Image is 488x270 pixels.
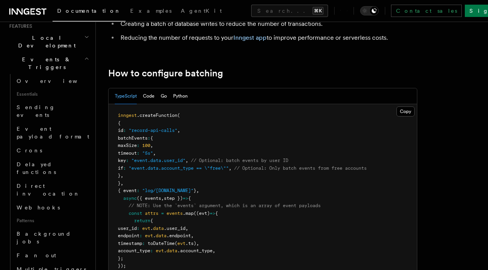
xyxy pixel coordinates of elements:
span: { [215,211,218,216]
span: , [185,226,188,231]
span: toDateTime [148,241,175,246]
span: : [137,143,139,148]
span: } [194,188,196,193]
span: "event.data.account_type == \"free\"" [129,165,229,171]
span: Sending events [17,104,55,118]
span: Local Development [6,34,84,49]
a: Examples [126,2,176,21]
span: : [137,150,139,156]
span: Patterns [14,214,91,227]
span: data [167,248,177,253]
span: inngest [118,113,137,118]
span: .ts) [185,241,196,246]
span: Event payload format [17,126,89,140]
span: ( [177,113,180,118]
button: Events & Triggers [6,52,91,74]
span: } [118,173,121,178]
span: Fan out [17,252,56,258]
span: account_type [118,248,150,253]
span: Overview [17,78,96,84]
span: , [196,188,199,193]
span: Direct invocation [17,183,80,197]
span: .createFunction [137,113,177,118]
kbd: ⌘K [313,7,323,15]
span: data [153,226,164,231]
a: AgentKit [176,2,226,21]
span: "record-api-calls" [129,128,177,133]
span: { [150,135,153,141]
span: evt [156,248,164,253]
a: How to configure batching [108,68,223,79]
span: // Optional: batch events by user ID [191,158,288,163]
button: Toggle dark mode [360,6,379,15]
span: : [123,128,126,133]
span: maxSize [118,143,137,148]
span: step }) [164,196,183,201]
span: if [118,165,123,171]
span: } [118,181,121,186]
span: => [210,211,215,216]
a: Sending events [14,100,91,122]
button: Copy [396,106,415,116]
span: Features [6,23,32,29]
span: }; [118,256,123,261]
span: . [150,226,153,231]
button: Python [173,88,188,104]
span: { [118,120,121,126]
a: Webhooks [14,201,91,214]
span: , [150,143,153,148]
span: , [121,181,123,186]
span: : [139,233,142,238]
span: , [229,165,231,171]
span: : [150,248,153,253]
span: timestamp [118,241,142,246]
span: Documentation [57,8,121,14]
span: : [148,135,150,141]
span: return [134,218,150,223]
span: events [167,211,183,216]
span: , [153,150,156,156]
a: Contact sales [391,5,462,17]
span: "5s" [142,150,153,156]
span: . [153,233,156,238]
span: timeout [118,150,137,156]
span: ({ events [137,196,161,201]
button: Search...⌘K [251,5,328,17]
span: AgentKit [181,8,222,14]
span: = [161,211,164,216]
span: .map [183,211,194,216]
button: Go [161,88,167,104]
span: attrs [145,211,158,216]
span: , [121,173,123,178]
span: batchEvents [118,135,148,141]
li: Creating a batch of database writes to reduce the number of transactions. [118,19,417,29]
span: .account_type [177,248,213,253]
a: Crons [14,143,91,157]
button: Local Development [6,31,91,52]
span: Background jobs [17,231,71,245]
a: Documentation [53,2,126,22]
span: ((evt) [194,211,210,216]
span: const [129,211,142,216]
span: : [142,241,145,246]
span: key [118,158,126,163]
span: .endpoint [167,233,191,238]
span: Webhooks [17,204,60,211]
span: evt [142,226,150,231]
span: , [213,248,215,253]
button: Code [143,88,155,104]
span: : [137,188,139,193]
span: // Optional: Only batch events from free accounts [234,165,367,171]
span: id [118,128,123,133]
span: Events & Triggers [6,56,84,71]
a: Direct invocation [14,179,91,201]
span: data [156,233,167,238]
span: "event.data.user_id" [131,158,185,163]
span: Examples [130,8,172,14]
span: . [164,248,167,253]
a: Fan out [14,248,91,262]
span: evt [145,233,153,238]
span: : [137,226,139,231]
span: : [123,165,126,171]
span: , [185,158,188,163]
